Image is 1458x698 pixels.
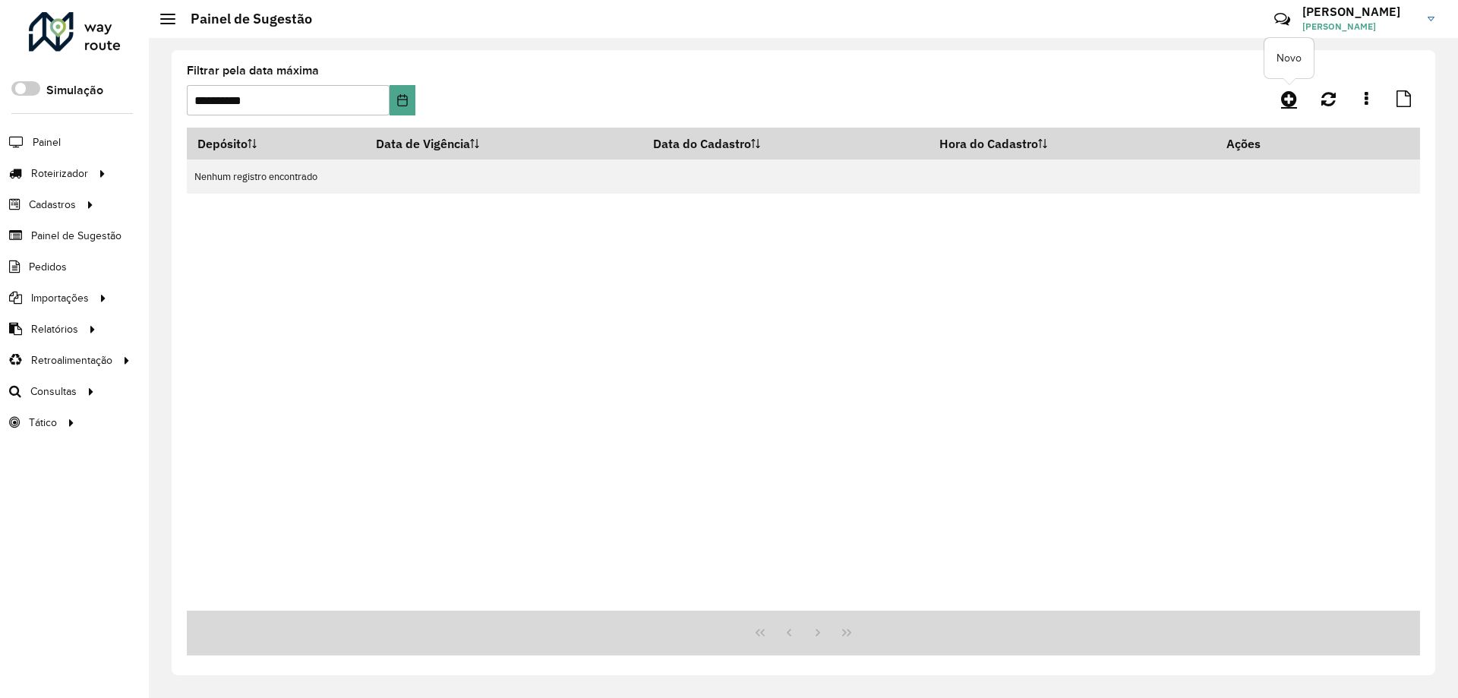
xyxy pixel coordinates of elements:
th: Ações [1216,128,1307,159]
span: [PERSON_NAME] [1302,20,1416,33]
h3: [PERSON_NAME] [1302,5,1416,19]
span: Relatórios [31,321,78,337]
label: Simulação [46,81,103,99]
a: Contato Rápido [1266,3,1299,36]
span: Importações [31,290,89,306]
th: Data do Cadastro [643,128,929,159]
span: Painel [33,134,61,150]
th: Data de Vigência [366,128,643,159]
td: Nenhum registro encontrado [187,159,1420,194]
span: Tático [29,415,57,431]
th: Depósito [187,128,366,159]
span: Retroalimentação [31,352,112,368]
span: Cadastros [29,197,76,213]
span: Consultas [30,384,77,400]
h2: Painel de Sugestão [175,11,312,27]
label: Filtrar pela data máxima [187,62,319,80]
span: Roteirizador [31,166,88,182]
th: Hora do Cadastro [929,128,1217,159]
span: Pedidos [29,259,67,275]
span: Painel de Sugestão [31,228,121,244]
button: Choose Date [390,85,415,115]
div: Novo [1264,38,1314,78]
